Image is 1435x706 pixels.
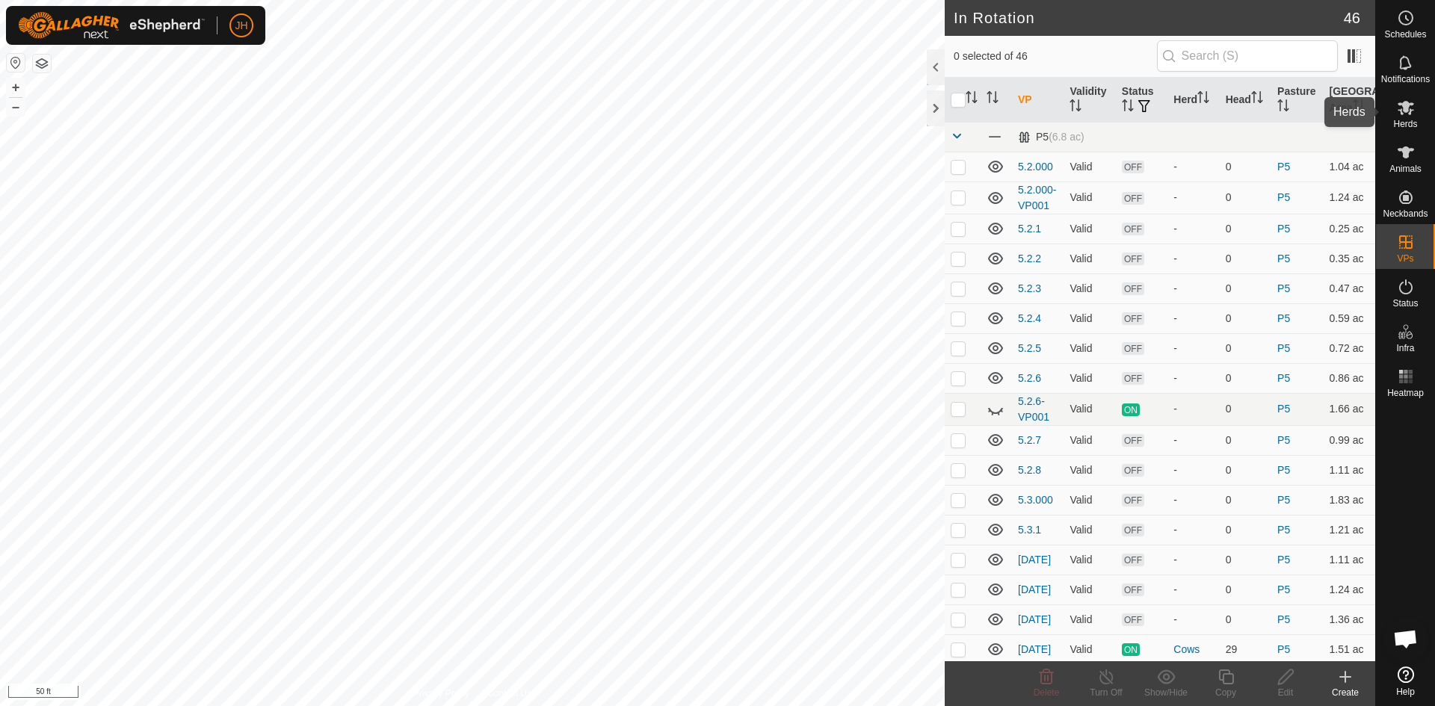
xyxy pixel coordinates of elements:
[1383,616,1428,661] div: Open chat
[1277,161,1290,173] a: P5
[1389,164,1422,173] span: Animals
[1396,344,1414,353] span: Infra
[1064,333,1115,363] td: Valid
[1018,161,1053,173] a: 5.2.000
[1271,78,1323,123] th: Pasture
[1064,393,1115,425] td: Valid
[1220,152,1271,182] td: 0
[1122,464,1144,477] span: OFF
[1277,494,1290,506] a: P5
[1324,303,1375,333] td: 0.59 ac
[1018,131,1084,143] div: P5
[1196,686,1256,699] div: Copy
[1277,643,1290,655] a: P5
[1122,282,1144,295] span: OFF
[1173,462,1213,478] div: -
[1220,575,1271,604] td: 0
[1324,515,1375,545] td: 1.21 ac
[1277,253,1290,264] a: P5
[1324,485,1375,515] td: 1.83 ac
[1173,612,1213,628] div: -
[1064,273,1115,303] td: Valid
[1324,363,1375,393] td: 0.86 ac
[1324,244,1375,273] td: 0.35 ac
[487,687,531,700] a: Contact Us
[1324,604,1375,634] td: 1.36 ac
[1277,372,1290,384] a: P5
[1220,303,1271,333] td: 0
[1220,78,1271,123] th: Head
[1049,131,1084,143] span: (6.8 ac)
[1018,372,1041,384] a: 5.2.6
[33,55,51,72] button: Map Layers
[1173,159,1213,175] div: -
[1064,303,1115,333] td: Valid
[1012,78,1064,123] th: VP
[1324,182,1375,214] td: 1.24 ac
[1251,93,1263,105] p-sorticon: Activate to sort
[1277,191,1290,203] a: P5
[1277,464,1290,476] a: P5
[1277,342,1290,354] a: P5
[1064,214,1115,244] td: Valid
[1277,223,1290,235] a: P5
[1018,464,1041,476] a: 5.2.8
[1018,342,1041,354] a: 5.2.5
[1122,312,1144,325] span: OFF
[1122,434,1144,447] span: OFF
[413,687,469,700] a: Privacy Policy
[1277,434,1290,446] a: P5
[1173,281,1213,297] div: -
[1064,78,1115,123] th: Validity
[1122,342,1144,355] span: OFF
[1396,687,1415,696] span: Help
[1018,554,1051,566] a: [DATE]
[1018,524,1041,536] a: 5.3.1
[1018,494,1053,506] a: 5.3.000
[1384,30,1426,39] span: Schedules
[1122,253,1144,265] span: OFF
[1173,522,1213,538] div: -
[1277,613,1290,625] a: P5
[1167,78,1219,123] th: Herd
[1064,182,1115,214] td: Valid
[1122,403,1140,416] span: ON
[1157,40,1338,72] input: Search (S)
[966,93,978,105] p-sorticon: Activate to sort
[1070,102,1081,114] p-sorticon: Activate to sort
[1018,312,1041,324] a: 5.2.4
[1324,78,1375,123] th: [GEOGRAPHIC_DATA] Area
[954,9,1344,27] h2: In Rotation
[1064,515,1115,545] td: Valid
[1064,244,1115,273] td: Valid
[18,12,205,39] img: Gallagher Logo
[1220,634,1271,664] td: 29
[1277,312,1290,324] a: P5
[1393,120,1417,128] span: Herds
[1220,455,1271,485] td: 0
[1173,251,1213,267] div: -
[1277,524,1290,536] a: P5
[235,18,247,34] span: JH
[1324,575,1375,604] td: 1.24 ac
[1173,582,1213,598] div: -
[1220,214,1271,244] td: 0
[1122,494,1144,507] span: OFF
[7,78,25,96] button: +
[1136,686,1196,699] div: Show/Hide
[1122,583,1144,596] span: OFF
[1220,333,1271,363] td: 0
[1018,184,1056,211] a: 5.2.000-VP001
[1324,545,1375,575] td: 1.11 ac
[1277,282,1290,294] a: P5
[1173,401,1213,417] div: -
[1018,282,1041,294] a: 5.2.3
[1220,393,1271,425] td: 0
[1220,545,1271,575] td: 0
[1324,214,1375,244] td: 0.25 ac
[1173,341,1213,356] div: -
[1220,515,1271,545] td: 0
[1122,192,1144,205] span: OFF
[1392,299,1418,308] span: Status
[1122,161,1144,173] span: OFF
